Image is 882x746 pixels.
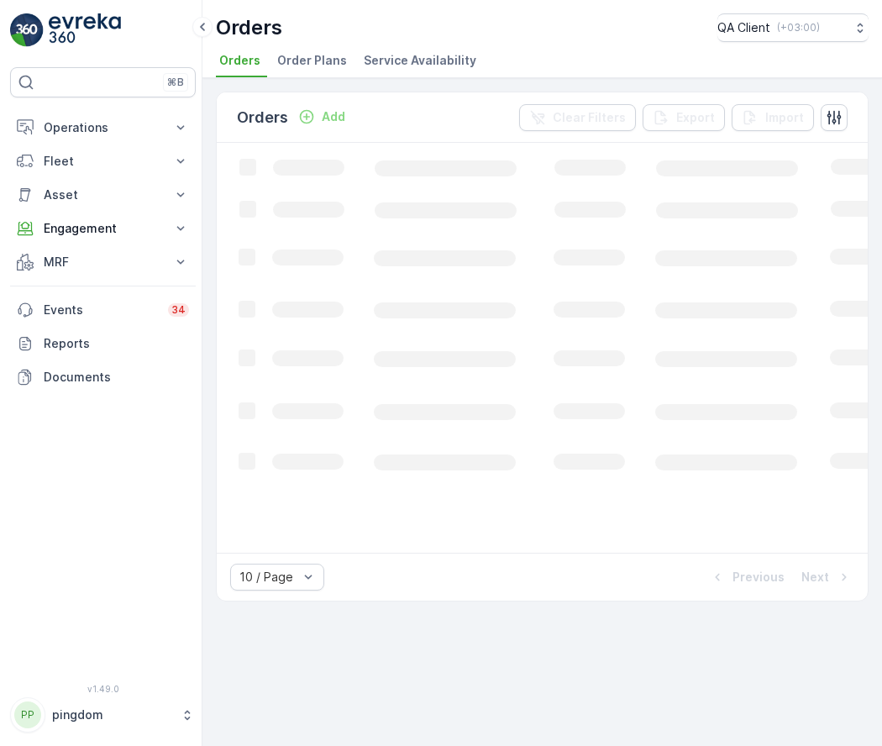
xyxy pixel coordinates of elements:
[10,684,196,694] span: v 1.49.0
[219,52,260,69] span: Orders
[44,119,162,136] p: Operations
[732,569,785,586] p: Previous
[10,360,196,394] a: Documents
[676,109,715,126] p: Export
[10,245,196,279] button: MRF
[44,302,158,318] p: Events
[519,104,636,131] button: Clear Filters
[44,254,162,271] p: MRF
[44,369,189,386] p: Documents
[44,153,162,170] p: Fleet
[14,701,41,728] div: PP
[44,186,162,203] p: Asset
[44,335,189,352] p: Reports
[364,52,476,69] span: Service Availability
[237,106,288,129] p: Orders
[801,569,829,586] p: Next
[765,109,804,126] p: Import
[291,107,352,127] button: Add
[52,707,172,723] p: pingdom
[732,104,814,131] button: Import
[717,19,770,36] p: QA Client
[216,14,282,41] p: Orders
[800,567,854,587] button: Next
[167,76,184,89] p: ⌘B
[10,13,44,47] img: logo
[707,567,786,587] button: Previous
[643,104,725,131] button: Export
[10,327,196,360] a: Reports
[10,144,196,178] button: Fleet
[10,697,196,733] button: PPpingdom
[10,293,196,327] a: Events34
[553,109,626,126] p: Clear Filters
[322,108,345,125] p: Add
[10,111,196,144] button: Operations
[44,220,162,237] p: Engagement
[171,303,186,317] p: 34
[49,13,121,47] img: logo_light-DOdMpM7g.png
[10,212,196,245] button: Engagement
[777,21,820,34] p: ( +03:00 )
[717,13,869,42] button: QA Client(+03:00)
[277,52,347,69] span: Order Plans
[10,178,196,212] button: Asset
